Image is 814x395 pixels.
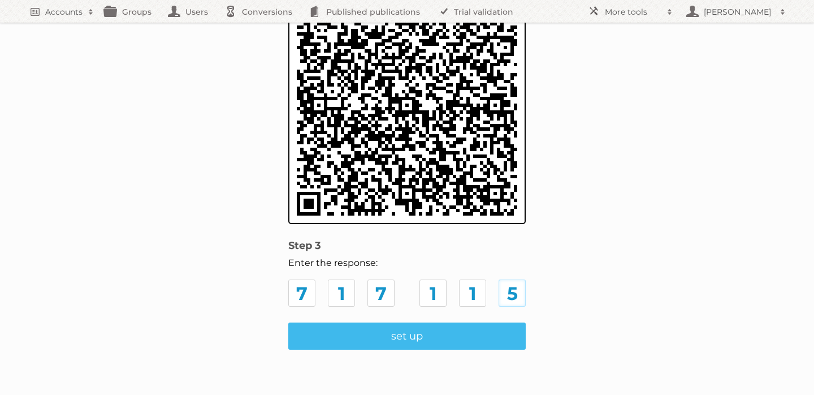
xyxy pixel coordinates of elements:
h2: More tools [605,6,661,18]
h2: Step 3 [288,239,526,252]
p: Enter the response: [288,257,526,268]
h2: Accounts [45,6,83,18]
input: set up [288,323,526,350]
h2: [PERSON_NAME] [701,6,774,18]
